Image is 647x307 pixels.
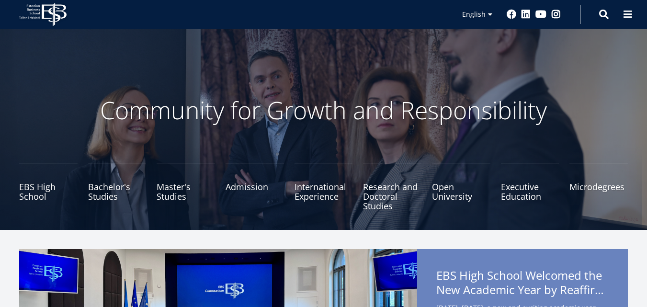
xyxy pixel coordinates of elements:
[535,10,546,19] a: Youtube
[436,283,609,297] span: New Academic Year by Reaffirming Its Core Values
[501,163,559,211] a: Executive Education
[569,163,628,211] a: Microdegrees
[436,268,609,300] span: EBS High School Welcomed the
[226,163,284,211] a: Admission
[551,10,561,19] a: Instagram
[70,96,578,125] p: Community for Growth and Responsibility
[19,163,78,211] a: EBS High School
[432,163,490,211] a: Open University
[157,163,215,211] a: Master's Studies
[521,10,531,19] a: Linkedin
[363,163,421,211] a: Research and Doctoral Studies
[88,163,147,211] a: Bachelor's Studies
[295,163,353,211] a: International Experience
[507,10,516,19] a: Facebook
